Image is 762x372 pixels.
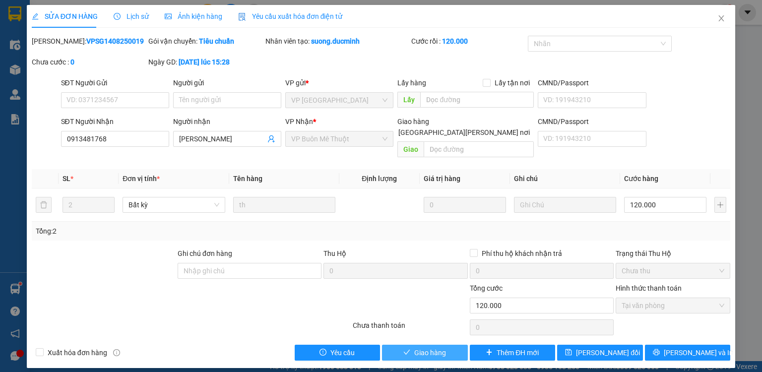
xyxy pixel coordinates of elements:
span: VP Buôn Mê Thuột [291,131,387,146]
button: printer[PERSON_NAME] và In [645,345,731,361]
span: Tổng cước [470,284,503,292]
div: Gói vận chuyển: [148,36,263,47]
span: Bất kỳ [128,197,219,212]
div: Trạng thái Thu Hộ [616,248,730,259]
div: Nhân viên tạo: [265,36,409,47]
span: save [565,349,572,357]
input: Ghi Chú [514,197,616,213]
input: VD: Bàn, Ghế [233,197,335,213]
label: Hình thức thanh toán [616,284,682,292]
span: Lấy tận nơi [491,77,534,88]
b: Tiêu chuẩn [199,37,234,45]
span: Giao hàng [397,118,429,125]
button: save[PERSON_NAME] đổi [557,345,643,361]
div: SĐT Người Nhận [61,116,169,127]
span: [PERSON_NAME] đổi [576,347,640,358]
b: suong.ducminh [311,37,360,45]
span: printer [653,349,660,357]
span: user-add [267,135,275,143]
img: icon [238,13,246,21]
span: SỬA ĐƠN HÀNG [32,12,98,20]
span: Yêu cầu [330,347,355,358]
span: Tại văn phòng [622,298,724,313]
label: Ghi chú đơn hàng [178,249,232,257]
div: Người nhận [173,116,281,127]
div: [PERSON_NAME]: [32,36,146,47]
span: Tên hàng [233,175,262,183]
span: Phí thu hộ khách nhận trả [478,248,566,259]
span: Chưa thu [622,263,724,278]
button: plus [714,197,726,213]
span: close [717,14,725,22]
span: picture [165,13,172,20]
span: SL [63,175,70,183]
span: plus [486,349,493,357]
span: info-circle [113,349,120,356]
input: 0 [424,197,506,213]
span: Giá trị hàng [424,175,460,183]
input: Dọc đường [424,141,534,157]
span: Lấy hàng [397,79,426,87]
b: [DATE] lúc 15:28 [179,58,230,66]
div: CMND/Passport [538,116,646,127]
div: Tổng: 2 [36,226,295,237]
span: Xuất hóa đơn hàng [44,347,111,358]
span: [GEOGRAPHIC_DATA][PERSON_NAME] nơi [394,127,534,138]
span: Lịch sử [114,12,149,20]
input: Ghi chú đơn hàng [178,263,321,279]
span: Giao hàng [414,347,446,358]
span: Cước hàng [624,175,658,183]
span: Thêm ĐH mới [497,347,539,358]
span: clock-circle [114,13,121,20]
div: CMND/Passport [538,77,646,88]
div: Chưa thanh toán [352,320,468,337]
span: Yêu cầu xuất hóa đơn điện tử [238,12,343,20]
button: checkGiao hàng [382,345,468,361]
span: Đơn vị tính [123,175,160,183]
span: Giao [397,141,424,157]
div: SĐT Người Gửi [61,77,169,88]
div: Chưa cước : [32,57,146,67]
input: Dọc đường [420,92,534,108]
div: VP gửi [285,77,393,88]
span: Định lượng [362,175,397,183]
b: VPSG1408250019 [86,37,144,45]
span: Thu Hộ [323,249,346,257]
div: Ngày GD: [148,57,263,67]
span: [PERSON_NAME] và In [664,347,733,358]
span: Lấy [397,92,420,108]
button: plusThêm ĐH mới [470,345,556,361]
div: Cước rồi : [411,36,526,47]
button: delete [36,197,52,213]
span: Ảnh kiện hàng [165,12,222,20]
span: edit [32,13,39,20]
span: check [403,349,410,357]
button: exclamation-circleYêu cầu [295,345,381,361]
span: VP Nhận [285,118,313,125]
span: VP Sài Gòn [291,93,387,108]
span: exclamation-circle [319,349,326,357]
button: Close [707,5,735,33]
th: Ghi chú [510,169,620,188]
b: 0 [70,58,74,66]
div: Người gửi [173,77,281,88]
b: 120.000 [442,37,468,45]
